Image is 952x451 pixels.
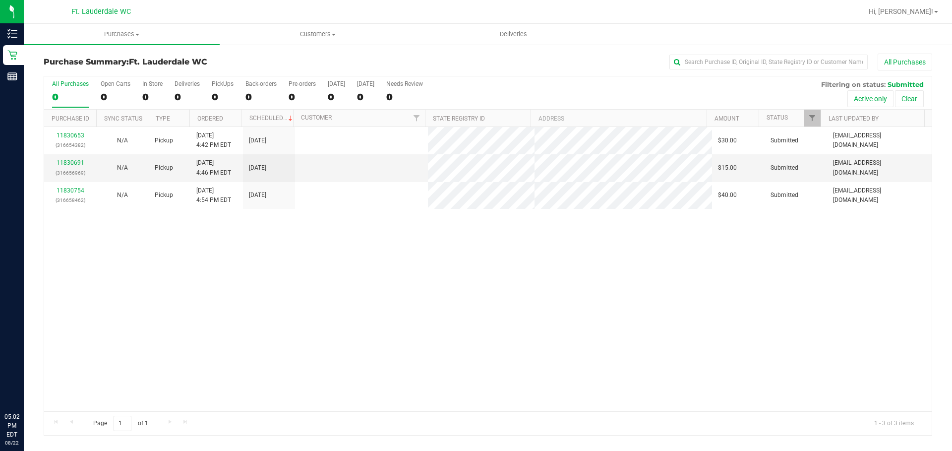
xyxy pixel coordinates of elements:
[829,115,879,122] a: Last Updated By
[531,110,707,127] th: Address
[117,163,128,173] button: N/A
[869,7,933,15] span: Hi, [PERSON_NAME]!
[301,114,332,121] a: Customer
[142,91,163,103] div: 0
[101,80,130,87] div: Open Carts
[878,54,932,70] button: All Purchases
[57,187,84,194] a: 11830754
[117,191,128,200] button: N/A
[85,416,156,431] span: Page of 1
[117,137,128,144] span: Not Applicable
[50,195,90,205] p: (316658462)
[71,7,131,16] span: Ft. Lauderdale WC
[57,159,84,166] a: 11830691
[386,91,423,103] div: 0
[895,90,924,107] button: Clear
[771,191,798,200] span: Submitted
[804,110,821,127] a: Filter
[357,91,374,103] div: 0
[245,80,277,87] div: Back-orders
[52,91,89,103] div: 0
[175,91,200,103] div: 0
[117,192,128,198] span: Not Applicable
[44,58,340,66] h3: Purchase Summary:
[101,91,130,103] div: 0
[220,24,416,45] a: Customers
[289,91,316,103] div: 0
[833,158,926,177] span: [EMAIL_ADDRESS][DOMAIN_NAME]
[57,132,84,139] a: 11830653
[718,163,737,173] span: $15.00
[718,191,737,200] span: $40.00
[669,55,868,69] input: Search Purchase ID, Original ID, State Registry ID or Customer Name...
[114,416,131,431] input: 1
[357,80,374,87] div: [DATE]
[833,131,926,150] span: [EMAIL_ADDRESS][DOMAIN_NAME]
[249,163,266,173] span: [DATE]
[771,163,798,173] span: Submitted
[289,80,316,87] div: Pre-orders
[416,24,611,45] a: Deliveries
[486,30,540,39] span: Deliveries
[245,91,277,103] div: 0
[197,115,223,122] a: Ordered
[771,136,798,145] span: Submitted
[212,80,234,87] div: PickUps
[10,372,40,401] iframe: Resource center
[50,168,90,178] p: (316656969)
[249,136,266,145] span: [DATE]
[4,439,19,447] p: 08/22
[196,186,231,205] span: [DATE] 4:54 PM EDT
[386,80,423,87] div: Needs Review
[328,91,345,103] div: 0
[7,50,17,60] inline-svg: Retail
[433,115,485,122] a: State Registry ID
[220,30,415,39] span: Customers
[249,115,295,122] a: Scheduled
[175,80,200,87] div: Deliveries
[4,412,19,439] p: 05:02 PM EDT
[767,114,788,121] a: Status
[24,30,220,39] span: Purchases
[847,90,893,107] button: Active only
[117,164,128,171] span: Not Applicable
[129,57,207,66] span: Ft. Lauderdale WC
[328,80,345,87] div: [DATE]
[888,80,924,88] span: Submitted
[156,115,170,122] a: Type
[52,80,89,87] div: All Purchases
[821,80,886,88] span: Filtering on status:
[24,24,220,45] a: Purchases
[50,140,90,150] p: (316654382)
[249,191,266,200] span: [DATE]
[155,191,173,200] span: Pickup
[142,80,163,87] div: In Store
[155,163,173,173] span: Pickup
[52,115,89,122] a: Purchase ID
[833,186,926,205] span: [EMAIL_ADDRESS][DOMAIN_NAME]
[117,136,128,145] button: N/A
[104,115,142,122] a: Sync Status
[155,136,173,145] span: Pickup
[196,158,231,177] span: [DATE] 4:46 PM EDT
[7,71,17,81] inline-svg: Reports
[718,136,737,145] span: $30.00
[409,110,425,127] a: Filter
[714,115,739,122] a: Amount
[7,29,17,39] inline-svg: Inventory
[212,91,234,103] div: 0
[866,416,922,431] span: 1 - 3 of 3 items
[196,131,231,150] span: [DATE] 4:42 PM EDT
